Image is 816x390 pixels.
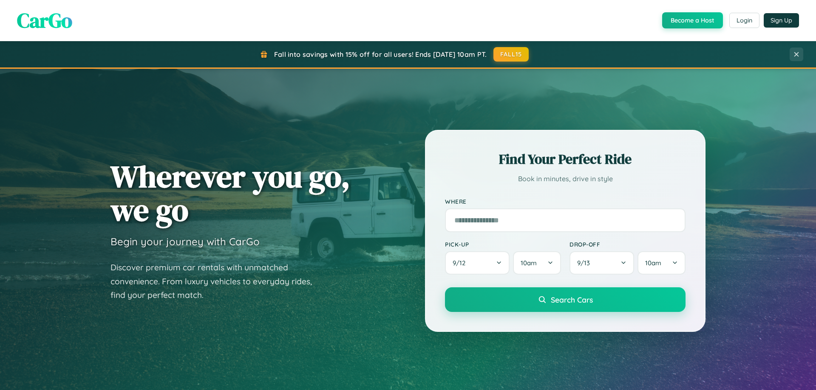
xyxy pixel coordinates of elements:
[521,259,537,267] span: 10am
[445,198,686,205] label: Where
[551,295,593,304] span: Search Cars
[729,13,759,28] button: Login
[662,12,723,28] button: Become a Host
[445,150,686,168] h2: Find Your Perfect Ride
[110,235,260,248] h3: Begin your journey with CarGo
[445,251,510,275] button: 9/12
[569,251,634,275] button: 9/13
[637,251,686,275] button: 10am
[513,251,561,275] button: 10am
[764,13,799,28] button: Sign Up
[453,259,470,267] span: 9 / 12
[569,241,686,248] label: Drop-off
[445,173,686,185] p: Book in minutes, drive in style
[17,6,72,34] span: CarGo
[274,50,487,59] span: Fall into savings with 15% off for all users! Ends [DATE] 10am PT.
[110,261,323,302] p: Discover premium car rentals with unmatched convenience. From luxury vehicles to everyday rides, ...
[645,259,661,267] span: 10am
[110,160,350,227] h1: Wherever you go, we go
[493,47,529,62] button: FALL15
[445,241,561,248] label: Pick-up
[445,287,686,312] button: Search Cars
[577,259,594,267] span: 9 / 13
